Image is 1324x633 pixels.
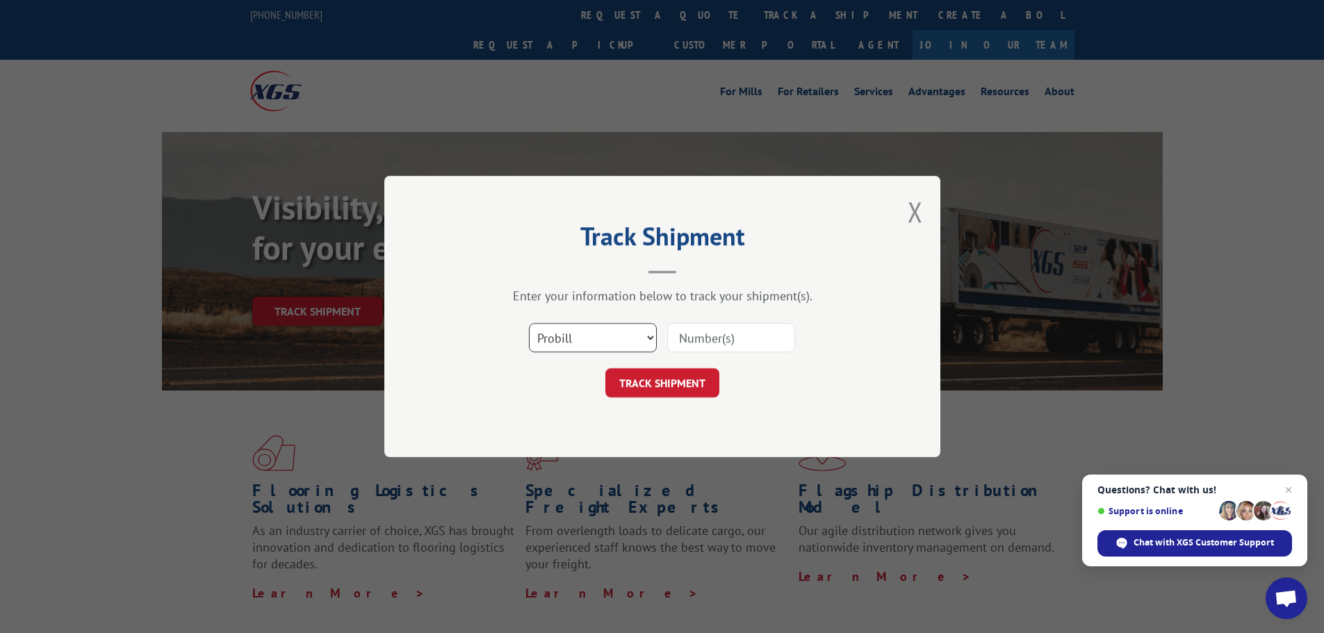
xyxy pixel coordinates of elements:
[454,288,871,304] div: Enter your information below to track your shipment(s).
[1097,506,1214,516] span: Support is online
[1266,577,1307,619] div: Open chat
[908,193,923,230] button: Close modal
[1134,536,1274,549] span: Chat with XGS Customer Support
[454,227,871,253] h2: Track Shipment
[1097,530,1292,557] div: Chat with XGS Customer Support
[1280,482,1297,498] span: Close chat
[667,323,795,352] input: Number(s)
[605,368,719,397] button: TRACK SHIPMENT
[1097,484,1292,495] span: Questions? Chat with us!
